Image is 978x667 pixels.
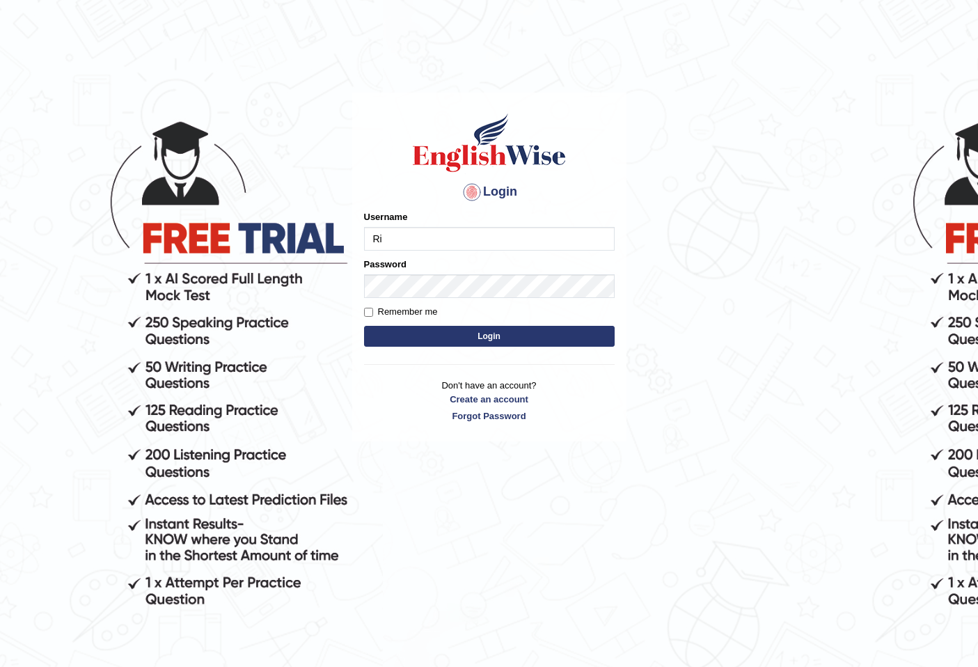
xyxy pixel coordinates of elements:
label: Password [364,258,407,271]
a: Forgot Password [364,409,615,423]
label: Remember me [364,305,438,319]
a: Create an account [364,393,615,406]
p: Don't have an account? [364,379,615,422]
img: Logo of English Wise sign in for intelligent practice with AI [410,111,569,174]
input: Remember me [364,308,373,317]
label: Username [364,210,408,223]
h4: Login [364,181,615,203]
button: Login [364,326,615,347]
